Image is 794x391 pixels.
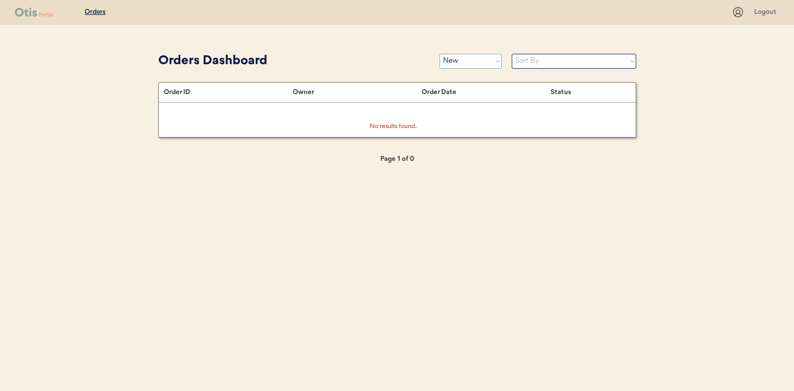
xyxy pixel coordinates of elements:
[293,88,422,96] div: Owner
[551,88,625,96] div: Status
[370,123,420,132] div: No results found.
[754,7,779,17] div: Logout
[347,153,447,165] div: Page 1 of 0
[422,88,551,96] div: Order Date
[158,52,430,71] div: Orders Dashboard
[164,88,293,96] div: Order ID
[85,8,106,15] u: Orders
